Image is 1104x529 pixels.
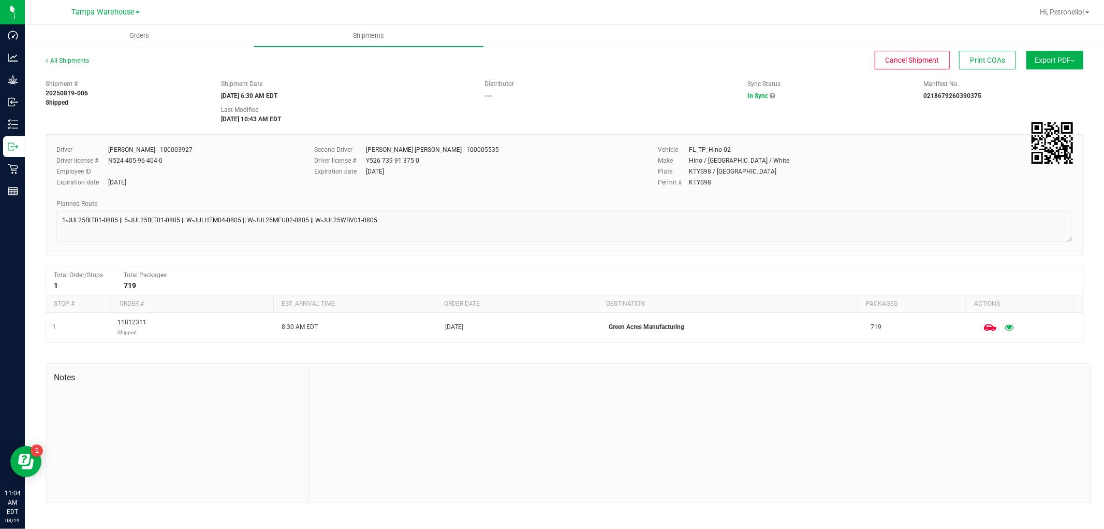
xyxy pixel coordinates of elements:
[71,8,135,17] span: Tampa Warehouse
[124,281,136,290] strong: 719
[8,97,18,107] inline-svg: Inbound
[484,79,514,89] label: Distributor
[116,31,164,40] span: Orders
[282,322,318,332] span: 8:30 AM EDT
[1026,51,1083,69] button: Export PDF
[689,156,790,165] div: Hino / [GEOGRAPHIC_DATA] / White
[108,145,193,154] div: [PERSON_NAME] - 100003927
[8,119,18,130] inline-svg: Inventory
[56,178,108,187] label: Expiration date
[980,317,1000,338] span: Mark this stop as Arrived in BioTrack.
[8,186,18,196] inline-svg: Reports
[1040,8,1084,16] span: Hi, Petroneilo!
[436,295,598,313] th: Order date
[658,156,689,165] label: Make
[25,25,254,47] a: Orders
[8,75,18,85] inline-svg: Grow
[8,30,18,40] inline-svg: Dashboard
[54,271,103,279] span: Total Order/Stops
[5,517,20,524] p: 08/19
[118,327,147,337] p: Shipped
[8,141,18,152] inline-svg: Outbound
[314,145,366,154] label: Second Driver
[966,295,1074,313] th: Actions
[56,156,108,165] label: Driver license #
[340,31,399,40] span: Shipments
[221,105,259,115] label: Last Modified
[10,446,41,477] iframe: Resource center
[8,52,18,63] inline-svg: Analytics
[858,295,966,313] th: Packages
[314,156,366,165] label: Driver license #
[598,295,858,313] th: Destination
[5,489,20,517] p: 11:04 AM EDT
[221,79,262,89] label: Shipment Date
[875,51,950,69] button: Cancel Shipment
[689,167,777,176] div: KTYS98 / [GEOGRAPHIC_DATA]
[658,145,689,154] label: Vehicle
[484,92,492,99] strong: ---
[56,145,108,154] label: Driver
[366,167,384,176] div: [DATE]
[46,295,111,313] th: Stop #
[46,57,89,64] a: All Shipments
[609,322,858,332] p: Green Acres Manufacturing
[314,167,366,176] label: Expiration date
[366,145,499,154] div: [PERSON_NAME] [PERSON_NAME] - 100005535
[31,445,43,457] iframe: Resource center unread badge
[52,322,56,332] span: 1
[54,281,58,290] strong: 1
[46,99,68,106] strong: Shipped
[221,116,281,123] strong: [DATE] 10:43 AM EDT
[56,200,97,207] span: Planned Route
[923,92,981,99] strong: 0218679260390375
[46,90,88,97] strong: 20250819-006
[56,167,108,176] label: Employee ID
[871,322,881,332] span: 719
[8,164,18,174] inline-svg: Retail
[108,156,163,165] div: N524-405-96-404-0
[689,178,712,187] div: KTYS98
[221,92,277,99] strong: [DATE] 6:30 AM EDT
[124,271,167,279] span: Total Packages
[118,318,147,337] span: 11812311
[366,156,419,165] div: Y526 739 91 375 0
[959,51,1016,69] button: Print COAs
[273,295,436,313] th: Est. arrival time
[748,79,781,89] label: Sync Status
[923,79,959,89] label: Manifest No.
[108,178,126,187] div: [DATE]
[748,92,769,99] span: In Sync
[689,145,731,154] div: FL_TP_Hino-02
[254,25,483,47] a: Shipments
[970,56,1005,64] span: Print COAs
[111,295,273,313] th: Order #
[658,178,689,187] label: Permit #
[886,56,939,64] span: Cancel Shipment
[54,371,301,384] span: Notes
[46,79,205,89] span: Shipment #
[1032,122,1073,164] qrcode: 20250819-006
[658,167,689,176] label: Plate
[1032,122,1073,164] img: Scan me!
[445,322,463,332] span: [DATE]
